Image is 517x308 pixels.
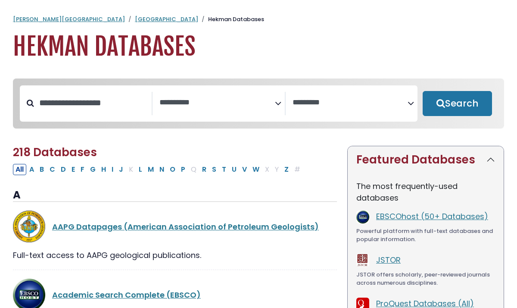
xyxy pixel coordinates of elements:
[240,164,249,175] button: Filter Results V
[209,164,219,175] button: Filter Results S
[219,164,229,175] button: Filter Results T
[145,164,156,175] button: Filter Results M
[199,164,209,175] button: Filter Results R
[78,164,87,175] button: Filter Results F
[135,15,198,23] a: [GEOGRAPHIC_DATA]
[282,164,291,175] button: Filter Results Z
[58,164,69,175] button: Filter Results D
[27,164,37,175] button: Filter Results A
[178,164,188,175] button: Filter Results P
[52,221,319,232] a: AAPG Datapages (American Association of Petroleum Geologists)
[159,98,274,107] textarea: Search
[34,96,152,110] input: Search database by title or keyword
[13,249,337,261] div: Full-text access to AAPG geological publications.
[109,164,116,175] button: Filter Results I
[356,180,495,204] p: The most frequently-used databases
[87,164,98,175] button: Filter Results G
[13,164,26,175] button: All
[69,164,78,175] button: Filter Results E
[13,15,125,23] a: [PERSON_NAME][GEOGRAPHIC_DATA]
[13,163,304,174] div: Alpha-list to filter by first letter of database name
[13,145,97,160] span: 218 Databases
[116,164,126,175] button: Filter Results J
[376,211,488,222] a: EBSCOhost (50+ Databases)
[157,164,167,175] button: Filter Results N
[13,189,337,202] h3: A
[356,270,495,287] div: JSTOR offers scholarly, peer-reviewed journals across numerous disciplines.
[37,164,47,175] button: Filter Results B
[13,32,504,61] h1: Hekman Databases
[13,15,504,24] nav: breadcrumb
[13,79,504,129] nav: Search filters
[229,164,239,175] button: Filter Results U
[167,164,178,175] button: Filter Results O
[348,146,504,173] button: Featured Databases
[136,164,145,175] button: Filter Results L
[198,15,264,24] li: Hekman Databases
[293,98,408,107] textarea: Search
[376,255,401,265] a: JSTOR
[52,289,201,300] a: Academic Search Complete (EBSCO)
[99,164,109,175] button: Filter Results H
[423,91,492,116] button: Submit for Search Results
[356,227,495,244] div: Powerful platform with full-text databases and popular information.
[47,164,58,175] button: Filter Results C
[250,164,262,175] button: Filter Results W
